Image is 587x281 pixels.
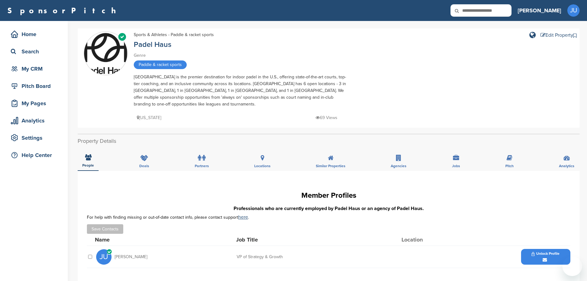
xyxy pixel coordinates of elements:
a: JU [PERSON_NAME] VP of Strategy & Growth Unlock Profile [96,246,570,268]
h3: [PERSON_NAME] [518,6,561,15]
a: Search [6,44,62,59]
div: [GEOGRAPHIC_DATA] is the premier destination for indoor padel in the U.S., offering state-of-the-... [134,74,349,108]
div: Analytics [9,115,62,126]
a: Analytics [6,114,62,128]
a: Settings [6,131,62,145]
div: For help with finding missing or out-of-date contact info, please contact support . [87,215,570,220]
a: SponsorPitch [7,6,120,14]
span: JU [567,4,580,17]
div: My Pages [9,98,62,109]
div: Pitch Board [9,81,62,92]
a: Home [6,27,62,41]
button: Save Contacts [87,224,123,234]
div: Help Center [9,150,62,161]
h3: Professionals who are currently employed by Padel Haus or an agency of Padel Haus. [87,205,570,212]
span: Paddle & racket sports [134,60,187,69]
div: Home [9,29,62,40]
span: Pitch [505,164,514,168]
div: My CRM [9,63,62,74]
h1: Member Profiles [87,190,570,201]
span: Jobs [452,164,460,168]
div: Settings [9,132,62,143]
span: Similar Properties [316,164,345,168]
div: Sports & Athletes - Paddle & racket sports [134,31,214,38]
a: Edit Property [540,33,573,38]
p: [US_STATE] [137,114,161,122]
p: 69 Views [316,114,337,122]
h2: Property Details [78,137,580,145]
a: Pitch Board [6,79,62,93]
span: Unlock Profile [532,252,560,256]
img: Sponsorpitch & Padel Haus [84,33,127,74]
a: here [238,214,248,220]
span: Agencies [391,164,406,168]
a: My CRM [6,62,62,76]
span: Partners [195,164,209,168]
span: Deals [139,164,149,168]
div: Job Title [236,237,328,242]
div: Name [95,237,163,242]
iframe: Button to launch messaging window [562,256,582,276]
a: Padel Haus [134,40,171,49]
a: Help Center [6,148,62,162]
div: Search [9,46,62,57]
span: Analytics [559,164,574,168]
div: Genre [134,52,349,59]
span: [PERSON_NAME] [115,255,147,259]
span: People [82,163,94,167]
a: [PERSON_NAME] [518,4,561,17]
span: JU [96,249,112,265]
a: My Pages [6,96,62,110]
span: Locations [254,164,271,168]
div: VP of Strategy & Growth [237,255,329,259]
div: Location [402,237,448,242]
